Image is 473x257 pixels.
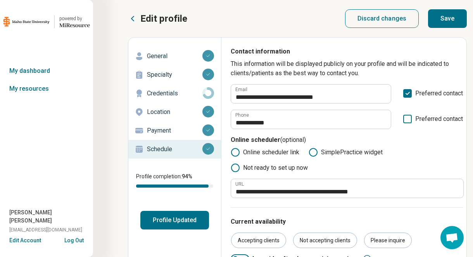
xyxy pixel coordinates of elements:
p: Location [147,107,202,117]
p: This information will be displayed publicly on your profile and will be indicated to clients/pati... [231,59,463,78]
div: powered by [59,15,90,22]
a: Location [128,103,221,121]
label: Email [235,87,247,92]
p: Credentials [147,89,202,98]
div: Please inquire [364,233,412,248]
img: Idaho State University [3,12,50,31]
a: General [128,47,221,66]
span: 94 % [182,173,192,179]
a: Payment [128,121,221,140]
div: Open chat [440,226,464,249]
a: Specialty [128,66,221,84]
label: Not ready to set up now [231,163,308,172]
p: General [147,52,202,61]
p: Schedule [147,145,202,154]
div: Accepting clients [231,233,286,248]
span: [PERSON_NAME] [PERSON_NAME] [9,209,93,225]
p: Edit profile [140,12,187,25]
p: Online scheduler [231,135,463,148]
button: Log Out [64,236,84,243]
label: Online scheduler link [231,148,299,157]
div: Profile completion: [128,168,221,192]
a: Idaho State Universitypowered by [3,12,90,31]
button: Edit Account [9,236,41,245]
button: Edit profile [128,12,187,25]
label: Phone [235,113,249,117]
p: Contact information [231,47,463,59]
span: Preferred contact [415,114,463,129]
span: [EMAIL_ADDRESS][DOMAIN_NAME] [9,226,82,233]
p: Payment [147,126,202,135]
span: Preferred contact [415,89,463,103]
a: Schedule [128,140,221,159]
label: URL [235,182,244,186]
label: SimplePractice widget [309,148,383,157]
button: Profile Updated [140,211,209,229]
div: Not accepting clients [293,233,357,248]
button: Discard changes [345,9,419,28]
div: Profile completion [136,185,213,188]
a: Credentials [128,84,221,103]
button: Save [428,9,467,28]
p: Specialty [147,70,202,79]
p: Current availability [231,217,463,226]
span: (optional) [280,136,306,143]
